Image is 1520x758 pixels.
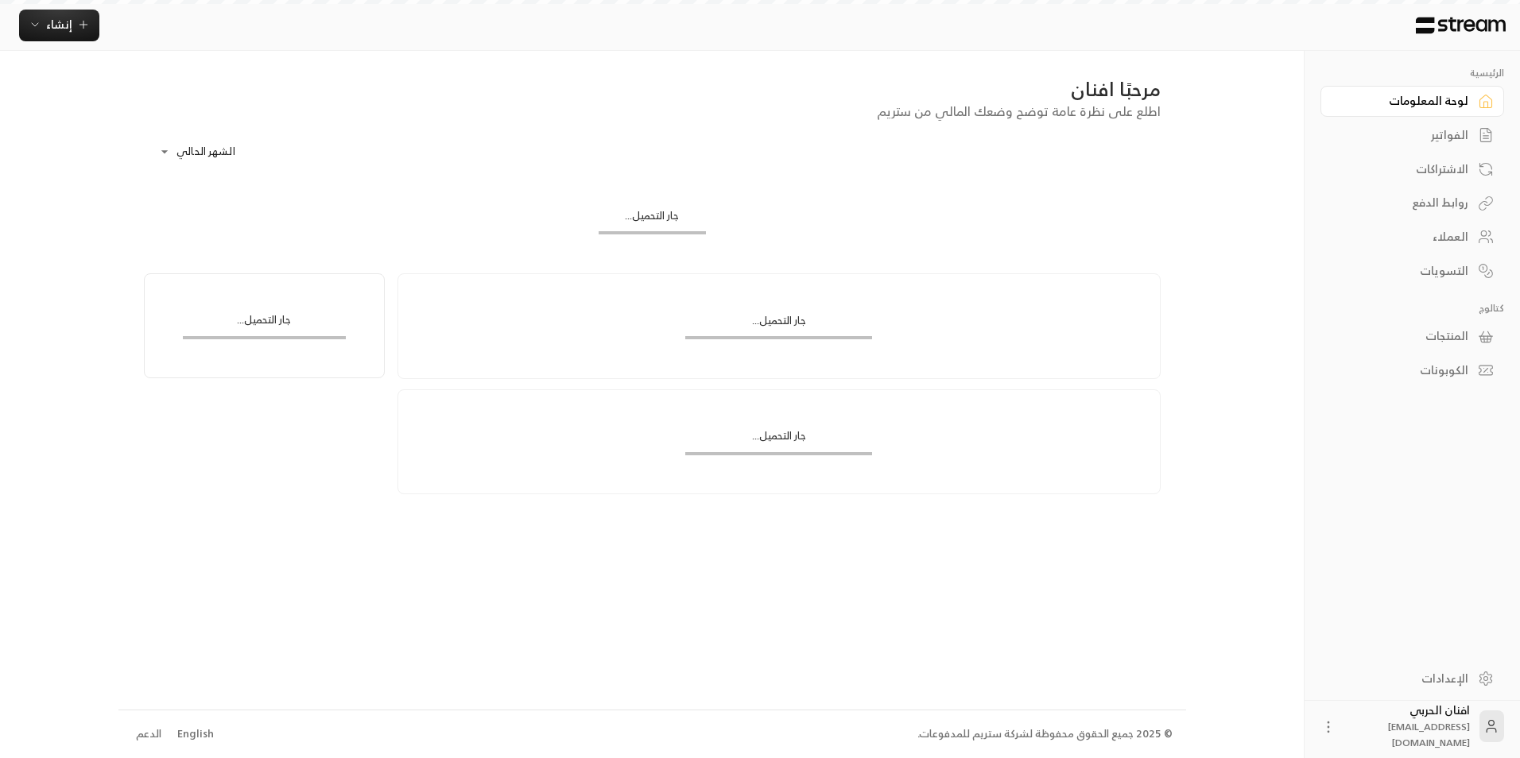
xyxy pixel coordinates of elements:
div: افنان الحربي [1346,702,1470,750]
div: المنتجات [1340,328,1468,344]
a: العملاء [1320,222,1504,253]
span: إنشاء [46,14,72,34]
a: روابط الدفع [1320,188,1504,219]
div: روابط الدفع [1340,195,1468,211]
button: إنشاء [19,10,99,41]
p: كتالوج [1320,302,1504,315]
a: الفواتير [1320,120,1504,151]
div: مرحبًا افنان [144,76,1161,102]
a: الدعم [131,720,167,748]
a: الاشتراكات [1320,153,1504,184]
div: الاشتراكات [1340,161,1468,177]
div: جار التحميل... [685,428,872,451]
div: جار التحميل... [599,208,706,231]
div: الشهر الحالي [151,131,270,172]
div: الإعدادات [1340,671,1468,686]
div: © 2025 جميع الحقوق محفوظة لشركة ستريم للمدفوعات. [917,726,1173,742]
img: Logo [1414,17,1507,34]
a: لوحة المعلومات [1320,86,1504,117]
a: المنتجات [1320,321,1504,352]
div: التسويات [1340,263,1468,279]
div: English [177,726,214,742]
a: الكوبونات [1320,355,1504,386]
span: اطلع على نظرة عامة توضح وضعك المالي من ستريم [877,100,1161,122]
div: الفواتير [1340,127,1468,143]
a: الإعدادات [1320,663,1504,694]
a: التسويات [1320,255,1504,286]
div: لوحة المعلومات [1340,93,1468,109]
span: [EMAIL_ADDRESS][DOMAIN_NAME] [1388,718,1470,751]
div: العملاء [1340,229,1468,245]
div: جار التحميل... [685,313,872,336]
div: جار التحميل... [183,312,346,335]
p: الرئيسية [1320,67,1504,79]
div: الكوبونات [1340,362,1468,378]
